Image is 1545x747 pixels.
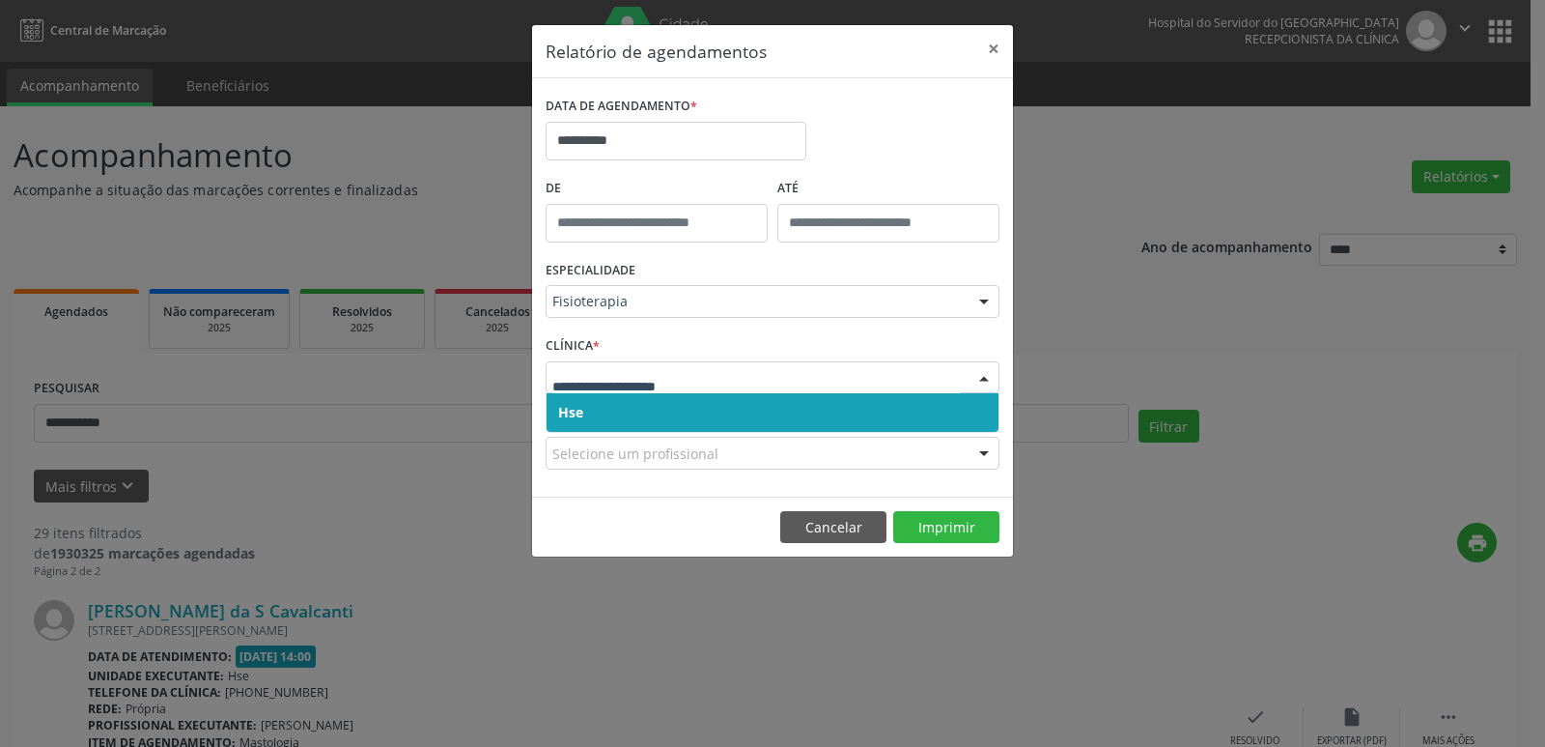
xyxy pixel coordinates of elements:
[974,25,1013,72] button: Close
[546,256,635,286] label: ESPECIALIDADE
[552,444,718,464] span: Selecione um profissional
[558,403,583,421] span: Hse
[546,39,767,64] h5: Relatório de agendamentos
[780,511,886,544] button: Cancelar
[546,174,768,204] label: De
[893,511,999,544] button: Imprimir
[546,92,697,122] label: DATA DE AGENDAMENTO
[552,292,960,311] span: Fisioterapia
[777,174,999,204] label: ATÉ
[546,331,600,361] label: CLÍNICA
